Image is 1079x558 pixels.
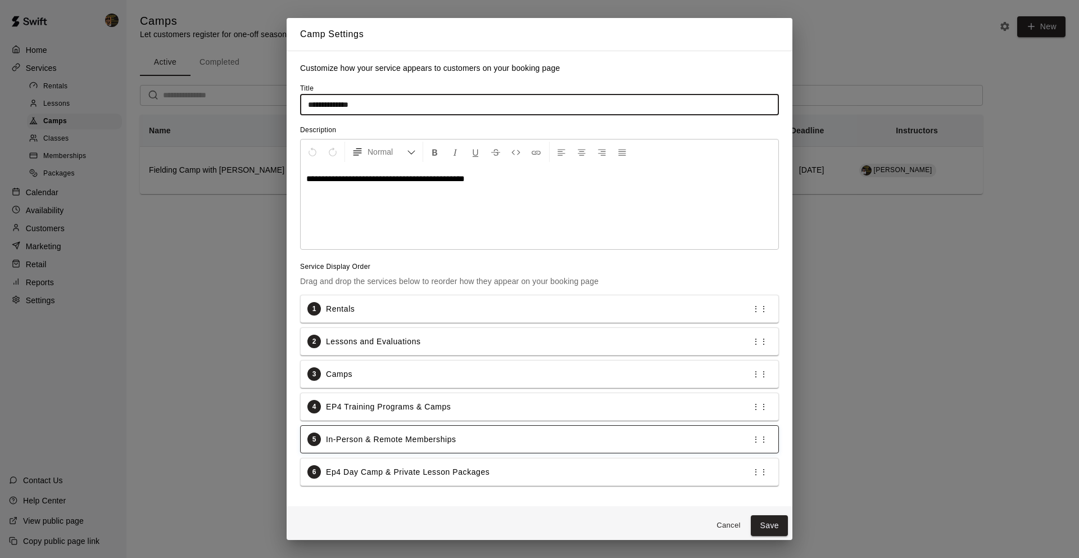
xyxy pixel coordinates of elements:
div: 5 [307,433,321,446]
button: Insert Link [527,142,546,162]
div: 2 [307,335,321,348]
p: ⋮⋮ [752,336,768,347]
p: ⋮⋮ [752,303,768,314]
div: 4 [307,400,321,413]
p: ⋮⋮ [752,368,768,380]
button: Format Strikethrough [486,142,505,162]
p: EP4 Training Programs & Camps [326,401,451,413]
button: Center Align [572,142,591,162]
p: ⋮⋮ [752,434,768,445]
button: Save [751,515,788,536]
div: 1 [307,302,321,316]
button: Format Italics [446,142,465,162]
span: Description [300,126,336,134]
p: Camps [326,368,352,380]
span: Title [300,84,314,92]
p: In-Person & Remote Memberships [326,434,456,445]
p: Drag and drop the services below to reorder how they appear on your booking page [300,276,779,287]
button: Left Align [552,142,571,162]
p: Rentals [326,303,355,315]
p: ⋮⋮ [752,466,768,478]
button: Justify Align [613,142,632,162]
button: Format Underline [466,142,485,162]
div: 6 [307,465,321,479]
p: ⋮⋮ [752,401,768,412]
button: Right Align [592,142,611,162]
h2: Camp Settings [287,18,792,51]
button: Format Bold [425,142,445,162]
p: Ep4 Day Camp & Private Lesson Packages [326,466,489,478]
button: Undo [303,142,322,162]
p: Customize how your service appears to customers on your booking page [300,62,779,74]
span: Normal [368,146,407,157]
p: Lessons and Evaluations [326,336,421,348]
div: 3 [307,367,321,381]
button: Formatting Options [347,142,420,162]
span: Service Display Order [300,262,779,273]
button: Redo [323,142,342,162]
button: Cancel [710,517,746,534]
button: Insert Code [506,142,525,162]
